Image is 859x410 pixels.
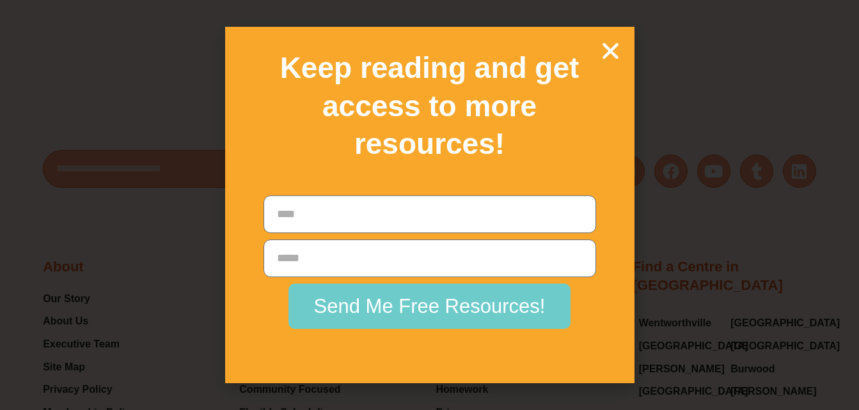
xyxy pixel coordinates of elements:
[264,195,596,335] form: New Form
[248,49,612,163] h2: Keep reading and get access to more resources!
[646,266,859,410] iframe: Chat Widget
[314,296,546,316] span: Send Me Free Resources!
[599,40,622,62] a: Close
[288,284,571,329] button: Send Me Free Resources!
